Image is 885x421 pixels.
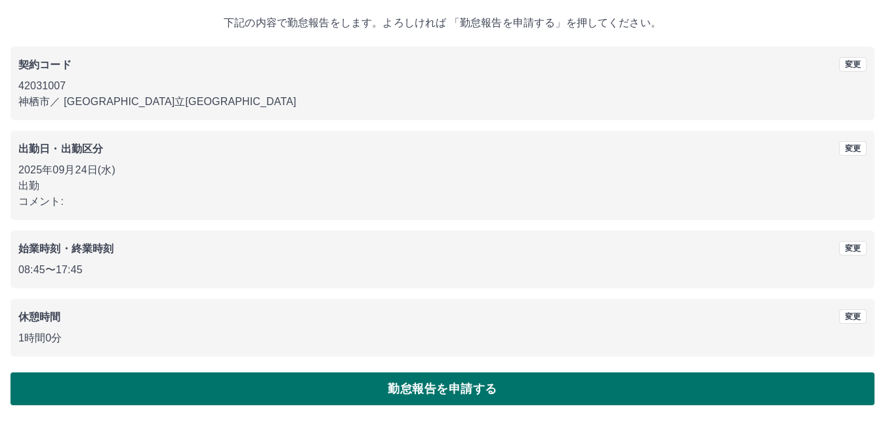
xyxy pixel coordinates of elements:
button: 変更 [839,309,867,324]
p: 1時間0分 [18,330,867,346]
button: 変更 [839,241,867,255]
b: 休憩時間 [18,311,61,322]
p: 神栖市 ／ [GEOGRAPHIC_DATA]立[GEOGRAPHIC_DATA] [18,94,867,110]
button: 変更 [839,141,867,156]
b: 始業時刻・終業時刻 [18,243,113,254]
button: 変更 [839,57,867,72]
button: 勤怠報告を申請する [10,372,875,405]
p: 08:45 〜 17:45 [18,262,867,278]
b: 出勤日・出勤区分 [18,143,103,154]
p: 42031007 [18,78,867,94]
p: 出勤 [18,178,867,194]
p: コメント: [18,194,867,210]
b: 契約コード [18,59,72,70]
p: 2025年09月24日(水) [18,162,867,178]
p: 下記の内容で勤怠報告をします。よろしければ 「勤怠報告を申請する」を押してください。 [10,15,875,31]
